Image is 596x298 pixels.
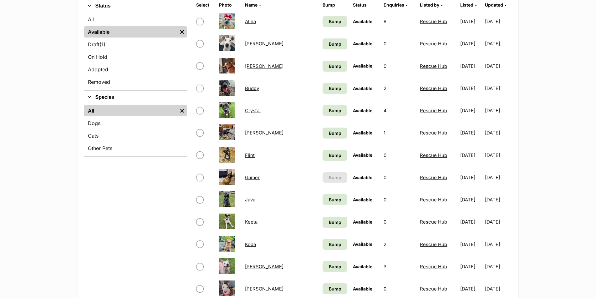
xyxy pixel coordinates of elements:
a: Koda [245,241,256,247]
span: Bump [329,152,341,159]
a: Adopted [84,64,187,75]
td: 0 [381,55,417,77]
a: [PERSON_NAME] [245,130,283,136]
td: 4 [381,100,417,121]
a: Cats [84,130,187,141]
div: Status [84,13,187,90]
button: Bump [323,172,348,183]
td: [DATE] [485,33,512,54]
span: translation missing: en.admin.listings.index.attributes.enquiries [384,2,404,8]
button: Species [84,93,187,101]
a: Rescue Hub [420,63,447,69]
a: Bump [323,128,348,139]
td: 1 [381,122,417,144]
span: Available [353,63,372,68]
span: Bump [329,263,341,270]
a: Gamer [245,174,260,180]
a: Rescue Hub [420,241,447,247]
td: [DATE] [485,11,512,32]
a: Updated [485,2,507,8]
td: [DATE] [458,211,484,233]
a: Alina [245,18,256,24]
img: Luna [219,258,235,274]
a: Enquiries [384,2,408,8]
span: Bump [329,174,341,181]
td: [DATE] [458,55,484,77]
a: Rescue Hub [420,41,447,47]
a: Rescue Hub [420,152,447,158]
td: [DATE] [458,167,484,188]
td: 8 [381,11,417,32]
td: [DATE] [458,100,484,121]
a: All [84,14,187,25]
a: Listed by [420,2,443,8]
span: Available [353,219,372,225]
a: Bump [323,283,348,294]
a: Bump [323,61,348,72]
span: Listed [460,2,473,8]
td: [DATE] [458,144,484,166]
span: Bump [329,219,341,225]
a: Bump [323,217,348,228]
a: All [84,105,177,116]
a: Rescue Hub [420,219,447,225]
a: Remove filter [177,105,187,116]
td: 0 [381,167,417,188]
a: Keeta [245,219,257,225]
span: Bump [329,107,341,114]
a: Bump [323,16,348,27]
a: Rescue Hub [420,18,447,24]
td: 0 [381,144,417,166]
span: Bump [329,85,341,92]
span: Bump [329,285,341,292]
a: [PERSON_NAME] [245,286,283,292]
span: (1) [99,41,105,48]
span: Bump [329,18,341,25]
a: Rescue Hub [420,264,447,270]
td: [DATE] [485,167,512,188]
td: [DATE] [485,78,512,99]
span: Bump [329,41,341,47]
td: [DATE] [485,189,512,210]
span: Available [353,197,372,202]
a: Crystal [245,108,261,114]
a: Removed [84,76,187,88]
td: [DATE] [458,234,484,255]
span: Bump [329,130,341,136]
a: On Hold [84,51,187,63]
span: Available [353,152,372,158]
span: Available [353,86,372,91]
a: Rescue Hub [420,130,447,136]
td: 3 [381,256,417,277]
span: Available [353,130,372,135]
a: Rescue Hub [420,286,447,292]
a: Bump [323,194,348,205]
button: Status [84,2,187,10]
a: [PERSON_NAME] [245,63,283,69]
td: [DATE] [485,122,512,144]
span: Available [353,264,372,269]
a: Name [245,2,261,8]
a: Other Pets [84,143,187,154]
a: Java [245,197,255,203]
a: Listed [460,2,477,8]
a: Dogs [84,118,187,129]
td: [DATE] [485,144,512,166]
td: 2 [381,78,417,99]
td: [DATE] [458,33,484,54]
td: 0 [381,211,417,233]
a: Bump [323,105,348,116]
span: Available [353,108,372,113]
td: [DATE] [458,122,484,144]
td: 0 [381,189,417,210]
a: Bump [323,38,348,49]
a: Bump [323,261,348,272]
a: Rescue Hub [420,197,447,203]
span: Available [353,19,372,24]
td: [DATE] [458,189,484,210]
a: Rescue Hub [420,174,447,180]
span: Listed by [420,2,439,8]
td: [DATE] [485,211,512,233]
a: Bump [323,150,348,161]
td: 2 [381,234,417,255]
